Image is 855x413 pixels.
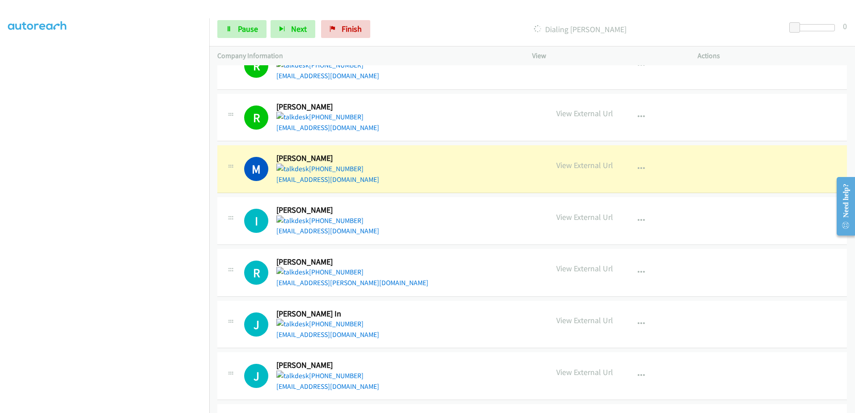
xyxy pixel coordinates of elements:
p: Dialing [PERSON_NAME] [382,23,778,35]
p: Company Information [217,51,516,61]
a: [PHONE_NUMBER] [276,113,364,121]
a: [PHONE_NUMBER] [276,164,364,173]
img: talkdesk [276,112,309,122]
h2: [PERSON_NAME] [276,360,373,371]
a: [EMAIL_ADDRESS][DOMAIN_NAME] [276,123,379,132]
div: The call is yet to be attempted [244,312,268,337]
a: [EMAIL_ADDRESS][DOMAIN_NAME] [276,330,379,339]
a: [EMAIL_ADDRESS][DOMAIN_NAME] [276,227,379,235]
p: View External Url [556,366,613,378]
h1: J [244,364,268,388]
p: View External Url [556,314,613,326]
h2: [PERSON_NAME] [276,153,373,164]
h1: R [244,261,268,285]
a: [EMAIL_ADDRESS][PERSON_NAME][DOMAIN_NAME] [276,278,428,287]
img: talkdesk [276,164,309,174]
a: [PHONE_NUMBER] [276,61,364,69]
p: View External Url [556,211,613,223]
h2: [PERSON_NAME] In [276,309,373,319]
img: talkdesk [276,319,309,329]
h2: [PERSON_NAME] [276,257,373,267]
a: [PHONE_NUMBER] [276,371,364,380]
a: [PHONE_NUMBER] [276,268,364,276]
p: View External Url [556,262,613,274]
img: talkdesk [276,215,309,226]
img: talkdesk [276,267,309,278]
a: [EMAIL_ADDRESS][DOMAIN_NAME] [276,382,379,391]
div: 0 [843,20,847,32]
a: Finish [321,20,370,38]
a: [PHONE_NUMBER] [276,216,364,225]
h1: M [244,157,268,181]
p: Actions [698,51,847,61]
h1: J [244,312,268,337]
span: Pause [238,24,258,34]
div: The call is yet to be attempted [244,261,268,285]
a: [EMAIL_ADDRESS][DOMAIN_NAME] [276,175,379,184]
a: [PHONE_NUMBER] [276,320,364,328]
h2: [PERSON_NAME] [276,205,373,215]
span: Next [291,24,307,34]
img: talkdesk [276,371,309,381]
a: Pause [217,20,267,38]
img: talkdesk [276,60,309,71]
h1: R [244,54,268,78]
button: Next [271,20,315,38]
p: View External Url [556,159,613,171]
span: Finish [342,24,362,34]
h2: [PERSON_NAME] [276,102,373,112]
div: Delay between calls (in seconds) [794,24,835,31]
h1: R [244,105,268,130]
div: The call is yet to be attempted [244,364,268,388]
div: The call has been completed [244,54,268,78]
div: The call is yet to be attempted [244,209,268,233]
iframe: Resource Center [829,171,855,242]
p: View External Url [556,107,613,119]
p: View [532,51,681,61]
h1: I [244,209,268,233]
a: [EMAIL_ADDRESS][DOMAIN_NAME] [276,72,379,80]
